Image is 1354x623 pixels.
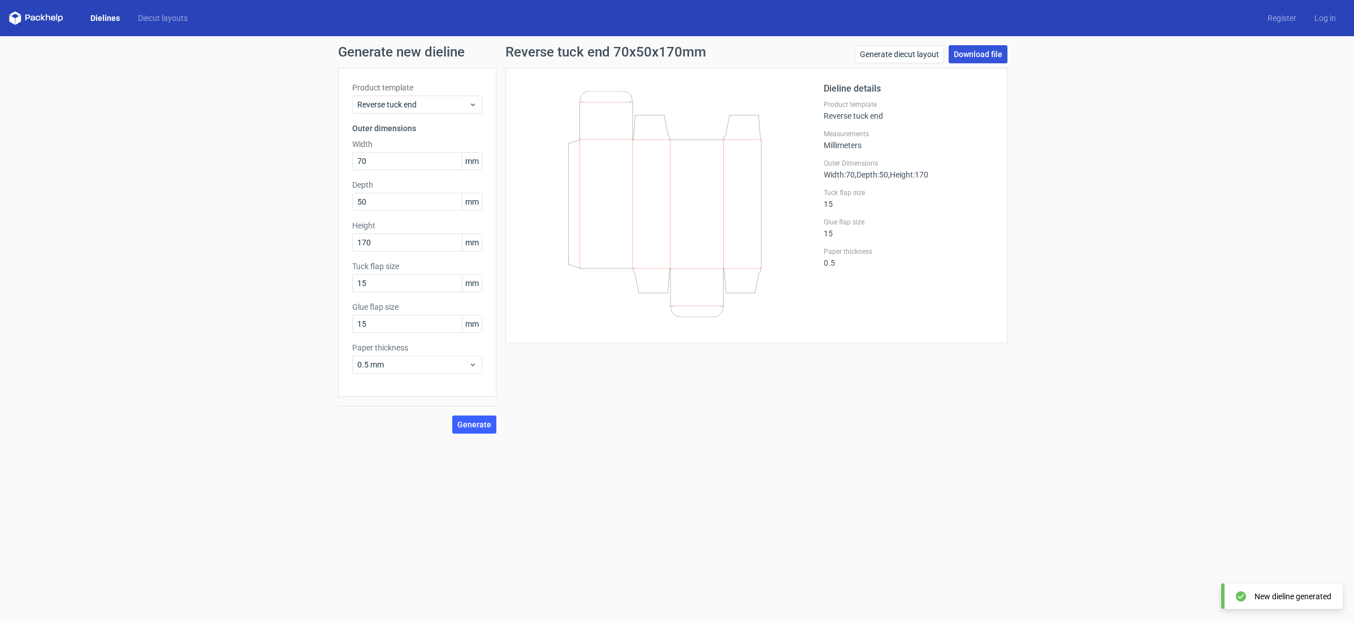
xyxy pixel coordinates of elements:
[824,129,993,139] label: Measurements
[824,218,993,227] label: Glue flap size
[352,123,482,134] h3: Outer dimensions
[352,179,482,191] label: Depth
[824,129,993,150] div: Millimeters
[824,82,993,96] h2: Dieline details
[452,416,496,434] button: Generate
[81,12,129,24] a: Dielines
[949,45,1007,63] a: Download file
[824,218,993,238] div: 15
[1254,591,1331,602] div: New dieline generated
[824,188,993,209] div: 15
[129,12,197,24] a: Diecut layouts
[824,100,993,120] div: Reverse tuck end
[352,220,482,231] label: Height
[462,153,482,170] span: mm
[505,45,706,59] h1: Reverse tuck end 70x50x170mm
[824,159,993,168] label: Outer Dimensions
[888,170,928,179] span: , Height : 170
[352,301,482,313] label: Glue flap size
[824,170,855,179] span: Width : 70
[462,275,482,292] span: mm
[824,188,993,197] label: Tuck flap size
[824,247,993,267] div: 0.5
[1258,12,1305,24] a: Register
[352,82,482,93] label: Product template
[824,247,993,256] label: Paper thickness
[824,100,993,109] label: Product template
[352,139,482,150] label: Width
[352,261,482,272] label: Tuck flap size
[855,170,888,179] span: , Depth : 50
[462,315,482,332] span: mm
[855,45,944,63] a: Generate diecut layout
[462,234,482,251] span: mm
[357,359,469,370] span: 0.5 mm
[338,45,1016,59] h1: Generate new dieline
[1305,12,1345,24] a: Log in
[457,421,491,429] span: Generate
[357,99,469,110] span: Reverse tuck end
[352,342,482,353] label: Paper thickness
[462,193,482,210] span: mm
